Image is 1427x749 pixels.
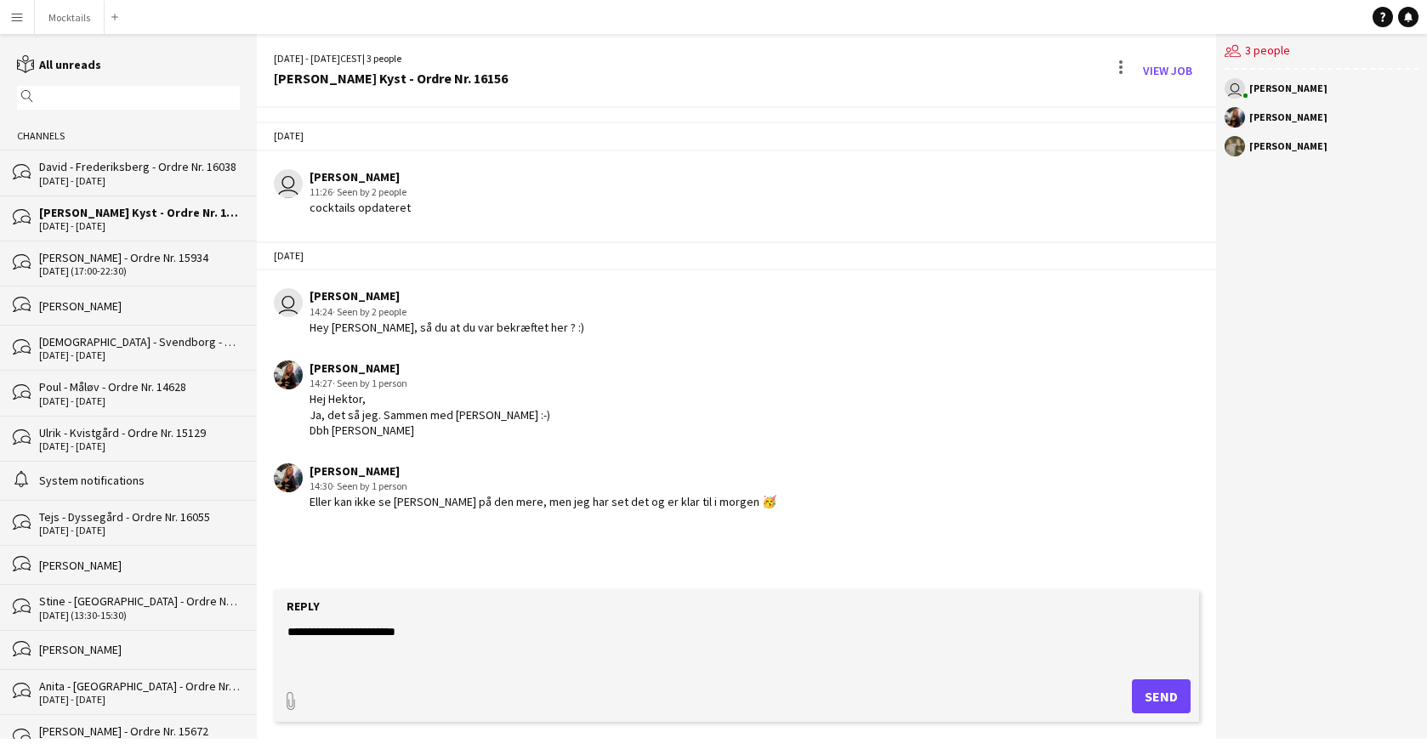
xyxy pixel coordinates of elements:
a: View Job [1136,57,1199,84]
div: [PERSON_NAME] [310,463,776,479]
div: Hej Hektor, Ja, det så jeg. Sammen med [PERSON_NAME] :-) Dbh [PERSON_NAME] [310,391,550,438]
div: [DATE] - [DATE] [39,395,240,407]
div: [DATE] - [DATE] [39,525,240,536]
div: [DATE] (17:00-22:30) [39,265,240,277]
div: [PERSON_NAME] - Ordre Nr. 15934 [39,250,240,265]
div: Eller kan ikke se [PERSON_NAME] på den mere, men jeg har set det og er klar til i morgen 🥳 [310,494,776,509]
div: [DATE] (13:30-15:30) [39,610,240,621]
span: · Seen by 2 people [333,305,406,318]
div: 11:26 [310,184,411,200]
span: · Seen by 1 person [333,479,407,492]
div: [PERSON_NAME] Kyst - Ordre Nr. 16156 [39,205,240,220]
div: 14:24 [310,304,584,320]
div: [DATE] [257,122,1216,150]
div: 14:30 [310,479,776,494]
div: [PERSON_NAME] [39,642,240,657]
div: [DATE] - [DATE] [39,440,240,452]
div: System notifications [39,473,240,488]
div: [PERSON_NAME] [39,298,240,314]
div: [DATE] - [DATE] [39,220,240,232]
div: [PERSON_NAME] [1249,141,1328,151]
div: [PERSON_NAME] Kyst - Ordre Nr. 16156 [274,71,508,86]
label: Reply [287,599,320,614]
div: [PERSON_NAME] [39,558,240,573]
div: Hey [PERSON_NAME], så du at du var bekræftet her ? :) [310,320,584,335]
button: Mocktails [35,1,105,34]
div: [DATE] - [DATE] [39,175,240,187]
div: 3 people [1225,34,1418,70]
div: [DEMOGRAPHIC_DATA] - Svendborg - Ordre Nr. 12836 [39,334,240,349]
div: [PERSON_NAME] [1249,83,1328,94]
div: Tejs - Dyssegård - Ordre Nr. 16055 [39,509,240,525]
div: Anita - [GEOGRAPHIC_DATA] - Ordre Nr. 15806 [39,678,240,694]
div: [DATE] - [DATE] [39,349,240,361]
div: Stine - [GEOGRAPHIC_DATA] - Ordre Nr. 16092 [39,593,240,609]
span: CEST [340,52,362,65]
div: David - Frederiksberg - Ordre Nr. 16038 [39,159,240,174]
div: [PERSON_NAME] [1249,112,1328,122]
div: [PERSON_NAME] [310,169,411,184]
div: [PERSON_NAME] [310,288,584,304]
div: [DATE] - [DATE] [39,694,240,706]
a: All unreads [17,57,101,72]
div: [DATE] - [DATE] | 3 people [274,51,508,66]
span: · Seen by 1 person [333,377,407,389]
div: Poul - Måløv - Ordre Nr. 14628 [39,379,240,394]
div: Ulrik - Kvistgård - Ordre Nr. 15129 [39,425,240,440]
div: [DATE] [257,241,1216,270]
div: 14:27 [310,376,550,391]
div: cocktails opdateret [310,200,411,215]
div: [PERSON_NAME] [310,360,550,376]
div: [PERSON_NAME] - Ordre Nr. 15672 [39,723,240,739]
button: Send [1132,679,1191,713]
span: · Seen by 2 people [333,185,406,198]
